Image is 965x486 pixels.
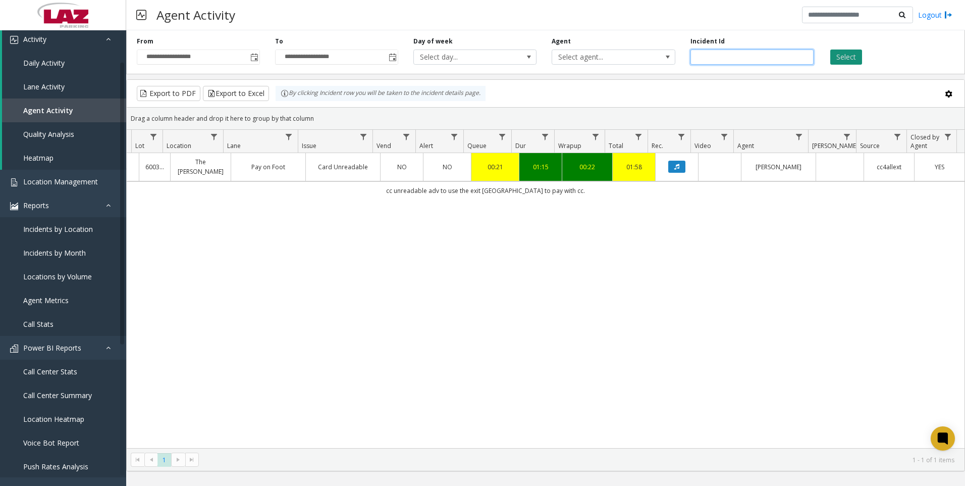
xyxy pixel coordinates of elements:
[652,141,663,150] span: Rec.
[477,162,513,172] a: 00:21
[227,141,241,150] span: Lane
[23,129,74,139] span: Quality Analysis
[23,82,65,91] span: Lane Activity
[2,75,126,99] a: Lane Activity
[539,130,552,143] a: Dur Filter Menu
[891,130,904,143] a: Source Filter Menu
[870,162,908,172] a: cc4allext
[552,50,650,64] span: Select agent...
[167,141,191,150] span: Location
[7,181,964,200] td: cc unreadable adv to use the exit [GEOGRAPHIC_DATA] to pay with cc.
[203,86,269,101] button: Export to Excel
[675,130,688,143] a: Rec. Filter Menu
[525,162,556,172] a: 01:15
[419,141,433,150] span: Alert
[23,391,92,400] span: Call Center Summary
[302,141,316,150] span: Issue
[127,130,964,448] div: Data table
[281,89,289,98] img: infoIcon.svg
[387,50,398,64] span: Toggle popup
[397,163,407,171] span: NO
[414,50,512,64] span: Select day...
[2,99,126,122] a: Agent Activity
[944,10,952,20] img: logout
[23,296,69,305] span: Agent Metrics
[619,162,649,172] a: 01:58
[147,130,160,143] a: Lot Filter Menu
[23,367,77,376] span: Call Center Stats
[918,10,952,20] a: Logout
[145,162,164,172] a: 600346
[589,130,603,143] a: Wrapup Filter Menu
[237,162,299,172] a: Pay on Foot
[23,438,79,448] span: Voice Bot Report
[276,86,486,101] div: By clicking Incident row you will be taken to the incident details page.
[860,141,880,150] span: Source
[23,343,81,353] span: Power BI Reports
[609,141,623,150] span: Total
[23,106,73,115] span: Agent Activity
[23,34,46,44] span: Activity
[935,163,944,171] span: YES
[23,248,86,258] span: Incidents by Month
[413,37,453,46] label: Day of week
[2,51,126,75] a: Daily Activity
[177,157,225,176] a: The [PERSON_NAME]
[400,130,413,143] a: Vend Filter Menu
[136,3,146,27] img: pageIcon
[23,153,53,163] span: Heatmap
[2,146,126,170] a: Heatmap
[2,27,126,51] a: Activity
[10,202,18,210] img: 'icon'
[910,133,939,150] span: Closed by Agent
[23,462,88,471] span: Push Rates Analysis
[151,3,240,27] h3: Agent Activity
[275,37,283,46] label: To
[941,130,955,143] a: Closed by Agent Filter Menu
[558,141,581,150] span: Wrapup
[515,141,526,150] span: Dur
[23,272,92,281] span: Locations by Volume
[10,36,18,44] img: 'icon'
[23,177,98,186] span: Location Management
[747,162,810,172] a: [PERSON_NAME]
[737,141,754,150] span: Agent
[377,141,391,150] span: Vend
[135,141,144,150] span: Lot
[690,37,725,46] label: Incident Id
[467,141,487,150] span: Queue
[792,130,806,143] a: Agent Filter Menu
[921,162,958,172] a: YES
[282,130,296,143] a: Lane Filter Menu
[205,456,954,464] kendo-pager-info: 1 - 1 of 1 items
[23,58,65,68] span: Daily Activity
[23,414,84,424] span: Location Heatmap
[2,122,126,146] a: Quality Analysis
[137,37,153,46] label: From
[568,162,606,172] a: 00:22
[430,162,465,172] a: NO
[23,319,53,329] span: Call Stats
[357,130,370,143] a: Issue Filter Menu
[312,162,374,172] a: Card Unreadable
[207,130,221,143] a: Location Filter Menu
[10,178,18,186] img: 'icon'
[10,345,18,353] img: 'icon'
[830,50,862,65] button: Select
[632,130,646,143] a: Total Filter Menu
[496,130,509,143] a: Queue Filter Menu
[127,110,964,127] div: Drag a column header and drop it here to group by that column
[694,141,711,150] span: Video
[248,50,259,64] span: Toggle popup
[23,201,49,210] span: Reports
[157,453,171,467] span: Page 1
[552,37,571,46] label: Agent
[137,86,200,101] button: Export to PDF
[718,130,731,143] a: Video Filter Menu
[23,224,93,234] span: Incidents by Location
[812,141,858,150] span: [PERSON_NAME]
